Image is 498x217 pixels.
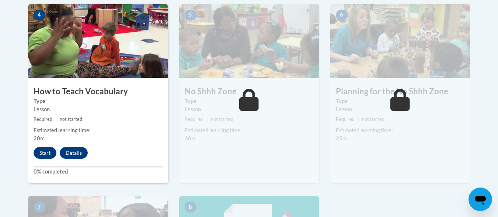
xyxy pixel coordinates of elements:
[469,188,492,211] iframe: Button to launch messaging window
[336,105,465,113] div: Lesson
[336,97,465,105] label: Type
[34,135,45,141] span: 20m
[34,202,45,213] span: 7
[179,4,319,78] img: Course Image
[179,86,319,97] h3: No Shhh Zone
[185,126,314,134] div: Estimated learning time:
[185,135,196,141] span: 30m
[185,10,196,21] span: 5
[34,97,163,105] label: Type
[336,135,347,141] span: 35m
[185,105,314,113] div: Lesson
[358,116,359,122] span: |
[330,4,470,78] img: Course Image
[28,86,168,97] h3: How to Teach Vocabulary
[55,116,57,122] span: |
[336,10,348,21] span: 6
[336,126,465,134] div: Estimated learning time:
[185,97,314,105] label: Type
[34,168,163,176] label: 0% completed
[34,147,56,159] button: Start
[34,10,45,21] span: 4
[185,116,203,122] span: Required
[34,126,163,134] div: Estimated learning time:
[211,116,233,122] span: not started
[34,116,52,122] span: Required
[336,116,355,122] span: Required
[206,116,208,122] span: |
[330,86,470,97] h3: Planning for the No Shhh Zone
[60,147,88,159] button: Details
[60,116,82,122] span: not started
[362,116,384,122] span: not started
[28,4,168,78] img: Course Image
[34,105,163,113] div: Lesson
[185,202,196,213] span: 8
